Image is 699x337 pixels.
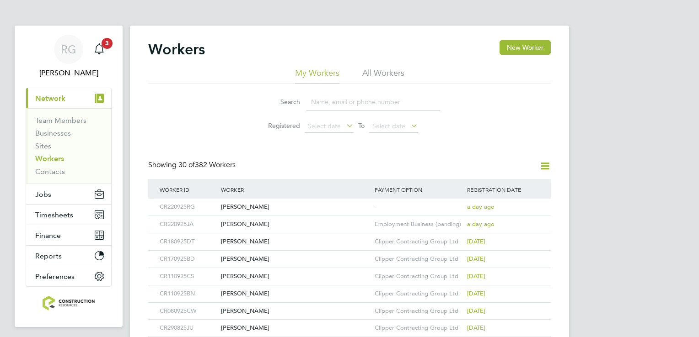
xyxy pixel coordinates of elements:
[372,179,465,200] div: Payment Option
[35,167,65,176] a: Contacts
[157,233,542,241] a: CR180925DT[PERSON_NAME]Clipper Contracting Group Ltd[DATE]
[26,108,111,184] div: Network
[157,320,219,337] div: CR290825JU
[43,296,95,311] img: construction-resources-logo-retina.png
[219,285,372,302] div: [PERSON_NAME]
[35,211,73,219] span: Timesheets
[219,199,372,216] div: [PERSON_NAME]
[35,190,51,199] span: Jobs
[219,251,372,268] div: [PERSON_NAME]
[35,129,71,137] a: Businesses
[157,268,542,275] a: CR110925CS[PERSON_NAME]Clipper Contracting Group Ltd[DATE]
[61,43,76,55] span: RG
[157,285,219,302] div: CR110925BN
[157,251,219,268] div: CR170925BD
[157,268,219,285] div: CR110925CS
[467,237,485,245] span: [DATE]
[219,216,372,233] div: [PERSON_NAME]
[157,216,542,223] a: CR220925JA[PERSON_NAME]Employment Business (pending)a day ago
[26,35,112,79] a: RG[PERSON_NAME]
[219,320,372,337] div: [PERSON_NAME]
[259,121,300,130] label: Registered
[35,142,51,150] a: Sites
[178,160,195,169] span: 30 of
[26,184,111,204] button: Jobs
[26,225,111,245] button: Finance
[467,220,495,228] span: a day ago
[35,154,64,163] a: Workers
[15,26,123,327] nav: Main navigation
[295,68,339,84] li: My Workers
[500,40,551,55] button: New Worker
[362,68,404,84] li: All Workers
[372,268,465,285] div: Clipper Contracting Group Ltd
[467,307,485,315] span: [DATE]
[467,255,485,263] span: [DATE]
[465,179,542,200] div: Registration Date
[372,233,465,250] div: Clipper Contracting Group Ltd
[219,268,372,285] div: [PERSON_NAME]
[26,266,111,286] button: Preferences
[372,251,465,268] div: Clipper Contracting Group Ltd
[102,38,113,49] span: 3
[157,216,219,233] div: CR220925JA
[157,250,542,258] a: CR170925BD[PERSON_NAME]Clipper Contracting Group Ltd[DATE]
[26,68,112,79] span: Rebecca Galbraigth
[467,324,485,332] span: [DATE]
[26,205,111,225] button: Timesheets
[467,290,485,297] span: [DATE]
[157,302,542,310] a: CR080925CW[PERSON_NAME]Clipper Contracting Group Ltd[DATE]
[35,231,61,240] span: Finance
[26,246,111,266] button: Reports
[219,179,372,200] div: Worker
[90,35,108,64] a: 3
[148,160,237,170] div: Showing
[219,303,372,320] div: [PERSON_NAME]
[372,216,465,233] div: Employment Business (pending)
[259,98,300,106] label: Search
[306,93,440,111] input: Name, email or phone number
[157,303,219,320] div: CR080925CW
[372,320,465,337] div: Clipper Contracting Group Ltd
[308,122,341,130] span: Select date
[372,199,465,216] div: -
[35,252,62,260] span: Reports
[467,203,495,211] span: a day ago
[157,233,219,250] div: CR180925DT
[35,94,65,103] span: Network
[178,160,236,169] span: 382 Workers
[26,296,112,311] a: Go to home page
[157,199,219,216] div: CR220925RG
[467,272,485,280] span: [DATE]
[372,122,405,130] span: Select date
[355,120,367,132] span: To
[35,272,75,281] span: Preferences
[26,88,111,108] button: Network
[157,285,542,293] a: CR110925BN[PERSON_NAME]Clipper Contracting Group Ltd[DATE]
[35,116,86,125] a: Team Members
[157,179,219,200] div: Worker ID
[219,233,372,250] div: [PERSON_NAME]
[148,40,205,58] h2: Workers
[372,303,465,320] div: Clipper Contracting Group Ltd
[372,285,465,302] div: Clipper Contracting Group Ltd
[157,198,542,206] a: CR220925RG[PERSON_NAME]-a day ago
[157,319,542,327] a: CR290825JU[PERSON_NAME]Clipper Contracting Group Ltd[DATE]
